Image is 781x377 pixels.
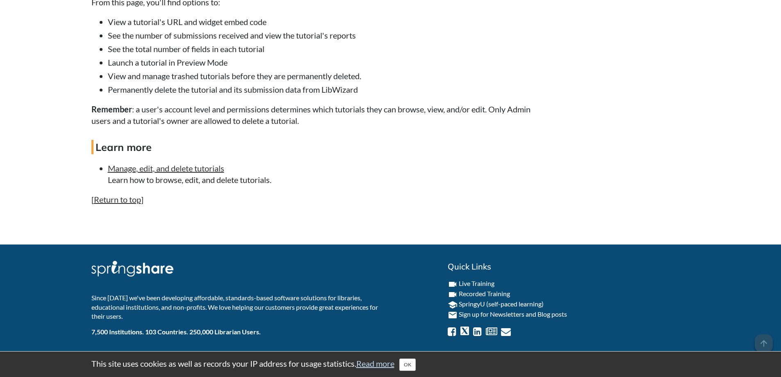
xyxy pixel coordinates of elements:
[459,279,494,287] a: Live Training
[108,162,534,185] li: Learn how to browse, edit, and delete tutorials.
[108,57,534,68] li: Launch a tutorial in Preview Mode
[94,194,141,204] a: Return to top
[459,310,567,318] a: Sign up for Newsletters and Blog posts
[459,290,510,297] a: Recorded Training
[448,279,458,289] i: videocam
[91,261,173,276] img: Springshare
[108,70,534,82] li: View and manage trashed tutorials before they are permanently deleted.
[755,335,773,345] a: arrow_upward
[356,359,394,368] a: Read more
[448,290,458,299] i: videocam
[448,261,690,272] h2: Quick Links
[448,310,458,320] i: email
[399,359,416,371] button: Close
[448,300,458,310] i: school
[91,293,385,321] p: Since [DATE] we've been developing affordable, standards-based software solutions for libraries, ...
[83,358,698,371] div: This site uses cookies as well as records your IP address for usage statistics.
[91,140,534,154] h4: Learn more
[108,16,534,27] li: View a tutorial's URL and widget embed code
[755,334,773,352] span: arrow_upward
[108,84,534,95] li: Permanently delete the tutorial and its submission data from LibWizard
[91,194,534,205] p: [ ]
[108,43,534,55] li: See the total number of fields in each tutorial
[108,163,224,173] a: Manage, edit, and delete tutorials
[91,104,132,114] strong: Remember
[108,30,534,41] li: See the number of submissions received and view the tutorial's reports
[459,300,544,308] a: SpringyU (self-paced learning)
[91,103,534,126] p: : a user's account level and permissions determines which tutorials they can browse, view, and/or...
[91,328,261,336] b: 7,500 Institutions. 103 Countries. 250,000 Librarian Users.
